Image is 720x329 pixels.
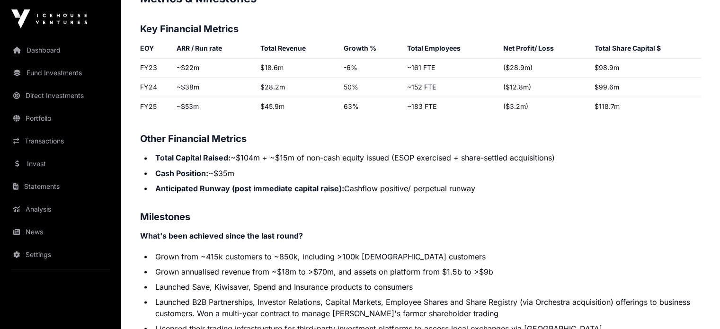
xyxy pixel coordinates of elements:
[140,78,173,97] td: FY24
[256,58,339,78] td: $18.6m
[499,78,591,97] td: ($12.8m)
[340,97,403,116] td: 63%
[140,58,173,78] td: FY23
[155,183,344,193] strong: Anticipated Runway (post immediate capital raise):
[673,284,720,329] iframe: Chat Widget
[152,182,701,194] li: Cashflow positive/ perpetual runway
[591,78,701,97] td: $99.6m
[340,78,403,97] td: 50%
[8,176,114,197] a: Statements
[140,231,303,240] strong: What's been achieved since the last round?
[499,58,591,78] td: ($28.9m)
[8,85,114,106] a: Direct Investments
[499,42,591,58] th: Net Profit/ Loss
[152,167,701,178] li: ~$35m
[152,266,701,277] li: Grown annualised revenue from ~$18m to >$70m, and assets on platform from $1.5b to >$9b
[8,244,114,265] a: Settings
[8,108,114,129] a: Portfolio
[152,152,701,163] li: ~$104m + ~$15m of non-cash equity issued (ESOP exercised + share-settled acquisitions)
[591,97,701,116] td: $118.7m
[340,42,403,58] th: Growth %
[403,78,499,97] td: ~152 FTE
[256,78,339,97] td: $28.2m
[403,42,499,58] th: Total Employees
[8,40,114,61] a: Dashboard
[173,78,256,97] td: ~$38m
[152,296,701,319] li: Launched B2B Partnerships, Investor Relations, Capital Markets, Employee Shares and Share Registr...
[8,62,114,83] a: Fund Investments
[256,97,339,116] td: $45.9m
[140,97,173,116] td: FY25
[256,42,339,58] th: Total Revenue
[140,21,701,36] h3: Key Financial Metrics
[591,58,701,78] td: $98.9m
[155,153,231,162] strong: Total Capital Raised:
[173,42,256,58] th: ARR / Run rate
[11,9,87,28] img: Icehouse Ventures Logo
[340,58,403,78] td: -6%
[403,97,499,116] td: ~183 FTE
[8,199,114,220] a: Analysis
[173,97,256,116] td: ~$53m
[140,42,173,58] th: EOY
[8,131,114,151] a: Transactions
[152,250,701,262] li: Grown from ~415k customers to ~850k, including >100k [DEMOGRAPHIC_DATA] customers
[8,222,114,242] a: News
[140,209,701,224] h3: Milestones
[8,153,114,174] a: Invest
[403,58,499,78] td: ~161 FTE
[173,58,256,78] td: ~$22m
[499,97,591,116] td: ($3.2m)
[152,281,701,292] li: Launched Save, Kiwisaver, Spend and Insurance products to consumers
[591,42,701,58] th: Total Share Capital $
[140,131,701,146] h3: Other Financial Metrics
[155,168,208,178] strong: Cash Position:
